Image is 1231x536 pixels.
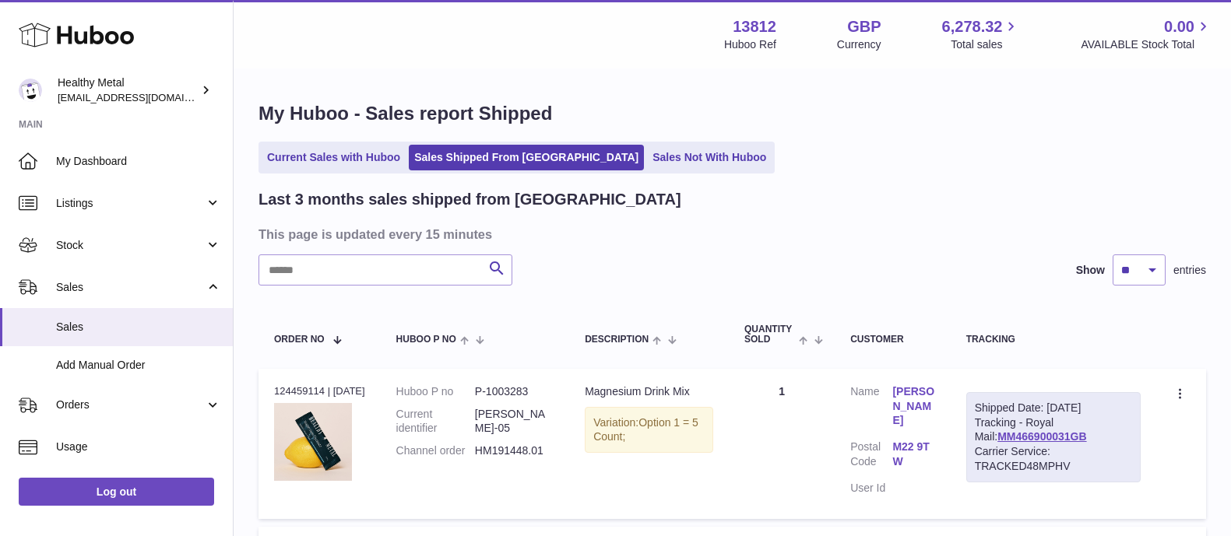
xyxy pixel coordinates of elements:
[585,384,713,399] div: Magnesium Drink Mix
[744,324,795,345] span: Quantity Sold
[585,407,713,454] div: Variation:
[585,335,649,345] span: Description
[1173,263,1206,278] span: entries
[966,392,1141,482] div: Tracking - Royal Mail:
[56,280,205,295] span: Sales
[274,335,325,345] span: Order No
[409,145,644,170] a: Sales Shipped From [GEOGRAPHIC_DATA]
[58,91,229,103] span: [EMAIL_ADDRESS][DOMAIN_NAME]
[850,481,892,496] dt: User Id
[56,238,205,253] span: Stock
[966,335,1141,345] div: Tracking
[850,440,892,473] dt: Postal Code
[850,384,892,433] dt: Name
[475,443,554,458] dd: HM191448.01
[475,407,554,436] dd: [PERSON_NAME]-05
[951,37,1020,52] span: Total sales
[837,37,881,52] div: Currency
[58,75,198,105] div: Healthy Metal
[733,16,776,37] strong: 13812
[1081,37,1212,52] span: AVAILABLE Stock Total
[56,154,221,169] span: My Dashboard
[724,37,776,52] div: Huboo Ref
[262,145,406,170] a: Current Sales with Huboo
[56,440,221,454] span: Usage
[259,101,1206,126] h1: My Huboo - Sales report Shipped
[892,440,934,469] a: M22 9TW
[475,384,554,399] dd: P-1003283
[729,369,835,519] td: 1
[396,443,475,458] dt: Channel order
[892,384,934,429] a: [PERSON_NAME]
[396,384,475,399] dt: Huboo P no
[274,384,365,398] div: 124459114 | [DATE]
[56,398,205,412] span: Orders
[847,16,881,37] strong: GBP
[56,196,205,211] span: Listings
[593,416,698,443] span: Option 1 = 5 Count;
[942,16,1003,37] span: 6,278.32
[259,189,681,210] h2: Last 3 months sales shipped from [GEOGRAPHIC_DATA]
[396,335,456,345] span: Huboo P no
[647,145,772,170] a: Sales Not With Huboo
[975,401,1132,415] div: Shipped Date: [DATE]
[942,16,1021,52] a: 6,278.32 Total sales
[56,358,221,373] span: Add Manual Order
[997,430,1086,443] a: MM466900031GB
[274,403,352,481] img: Product_31.jpg
[1081,16,1212,52] a: 0.00 AVAILABLE Stock Total
[850,335,934,345] div: Customer
[1076,263,1105,278] label: Show
[396,407,475,436] dt: Current identifier
[259,226,1202,243] h3: This page is updated every 15 minutes
[975,444,1132,474] div: Carrier Service: TRACKED48MPHV
[19,478,214,506] a: Log out
[19,79,42,102] img: internalAdmin-13812@internal.huboo.com
[56,320,221,335] span: Sales
[1164,16,1194,37] span: 0.00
